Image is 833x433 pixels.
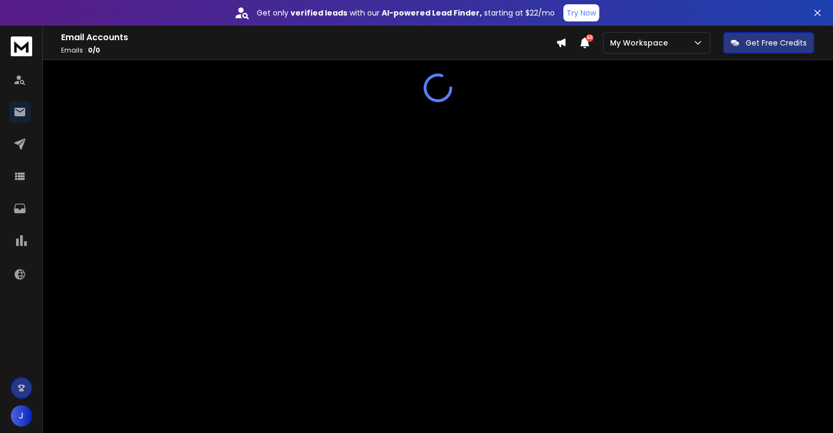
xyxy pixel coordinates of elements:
p: Emails : [61,46,556,55]
strong: verified leads [291,8,347,18]
img: logo [11,36,32,56]
strong: AI-powered Lead Finder, [382,8,482,18]
span: 0 / 0 [88,46,100,55]
h1: Email Accounts [61,31,556,44]
p: Get Free Credits [746,38,807,48]
p: My Workspace [610,38,672,48]
button: Try Now [563,4,599,21]
p: Try Now [567,8,596,18]
button: J [11,405,32,427]
span: 50 [586,34,593,42]
p: Get only with our starting at $22/mo [257,8,555,18]
button: Get Free Credits [723,32,814,54]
